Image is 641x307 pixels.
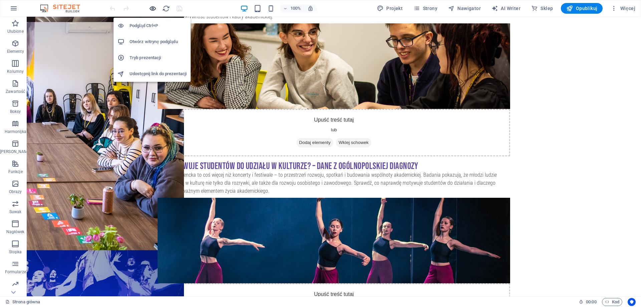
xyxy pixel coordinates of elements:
[9,249,22,255] p: Stopka
[290,4,301,12] h6: 100%
[608,3,638,14] button: Więcej
[531,5,553,12] span: Sklep
[5,269,26,275] p: Formularze
[566,5,597,12] span: Opublikuj
[309,121,345,131] span: Wklej schowek
[280,4,304,12] button: 100%
[413,5,437,12] span: Strony
[602,298,622,306] button: Kod
[6,89,25,94] p: Zawartość
[579,298,597,306] h6: Czas sesji
[8,169,23,174] p: Funkcje
[307,5,313,11] i: Po zmianie rozmiaru automatycznie dostosowuje poziom powiększenia do wybranego urządzenia.
[489,3,523,14] button: AI Writer
[38,4,88,12] img: Editor Logo
[591,299,592,304] span: :
[7,49,24,54] p: Elementy
[130,54,187,62] h6: Tryb prezentacji
[131,92,483,140] div: Upuść treść tutaj
[9,189,22,194] p: Obrazy
[411,3,440,14] button: Strony
[491,5,520,12] span: AI Writer
[5,129,26,134] p: Harmonijka
[130,70,187,78] h6: Udostępnij link do prezentacji
[586,298,596,306] span: 00 00
[611,5,635,12] span: Więcej
[7,69,24,74] p: Kolumny
[528,3,556,14] button: Sklep
[445,3,483,14] button: Nawigator
[130,38,187,46] h6: Otwórz witrynę podglądu
[374,3,405,14] button: Projekt
[6,229,25,235] p: Nagłówek
[628,298,636,306] button: Usercentrics
[162,4,170,12] button: reload
[131,7,483,178] a: Upuść treść tutajlubDodaj elementyWklej schowekCo motywuje studentów do udziału w kulturze? – dan...
[377,5,403,12] span: Projekt
[162,5,170,12] i: Przeładuj stronę
[561,3,603,14] button: Opublikuj
[7,29,24,34] p: Ulubione
[270,121,306,131] span: Dodaj elementy
[448,5,481,12] span: Nawigator
[10,109,21,114] p: Boksy
[5,298,40,306] a: Kliknij, aby anulować zaznaczenie. Kliknij dwukrotnie, aby otworzyć Strony
[9,209,22,214] p: Suwak
[130,22,187,30] h6: Podgląd Ctrl+P
[605,298,619,306] span: Kod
